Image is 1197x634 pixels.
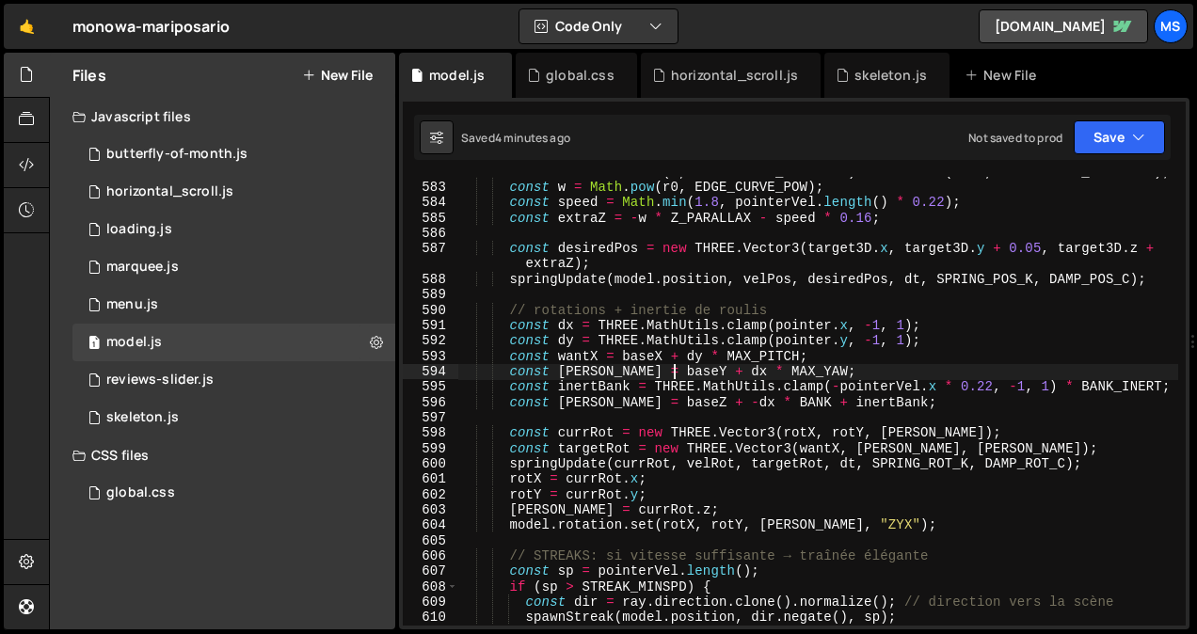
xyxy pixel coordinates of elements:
[403,395,458,410] div: 596
[403,410,458,425] div: 597
[403,610,458,625] div: 610
[854,66,927,85] div: skeleton.js
[72,361,395,399] div: 16967/46536.js
[106,334,162,351] div: model.js
[72,474,395,512] div: 16967/46887.css
[50,98,395,135] div: Javascript files
[403,563,458,579] div: 607
[403,287,458,302] div: 589
[403,318,458,333] div: 591
[403,241,458,272] div: 587
[403,349,458,364] div: 593
[403,303,458,318] div: 590
[403,533,458,548] div: 605
[403,211,458,226] div: 585
[106,296,158,313] div: menu.js
[403,272,458,287] div: 588
[302,68,373,83] button: New File
[106,259,179,276] div: marquee.js
[671,66,798,85] div: horizontal_scroll.js
[495,130,570,146] div: 4 minutes ago
[72,211,395,248] div: loading.js
[403,425,458,440] div: 598
[106,146,247,163] div: butterfly-of-month.js
[106,183,233,200] div: horizontal_scroll.js
[403,195,458,210] div: 584
[4,4,50,49] a: 🤙
[403,180,458,195] div: 583
[106,409,179,426] div: skeleton.js
[72,248,395,286] div: 16967/46534.js
[403,471,458,486] div: 601
[519,9,678,43] button: Code Only
[72,173,395,211] div: 16967/46535.js
[403,502,458,517] div: 603
[72,65,106,86] h2: Files
[106,484,175,501] div: global.css
[1074,120,1165,154] button: Save
[965,66,1044,85] div: New File
[106,372,214,388] div: reviews-slider.js
[968,130,1062,146] div: Not saved to prod
[88,337,100,352] span: 1
[403,441,458,456] div: 599
[106,221,172,238] div: loading.js
[429,66,485,85] div: model.js
[403,226,458,241] div: 586
[50,436,395,474] div: CSS files
[403,517,458,532] div: 604
[1154,9,1188,43] a: ms
[546,66,614,85] div: global.css
[72,399,395,436] div: skeleton.js
[403,594,458,610] div: 609
[403,333,458,348] div: 592
[461,130,570,146] div: Saved
[403,548,458,563] div: 606
[72,324,395,361] div: 16967/46905.js
[403,364,458,379] div: 594
[72,15,230,38] div: monowa-mariposario
[403,579,458,594] div: 608
[403,456,458,471] div: 600
[72,135,395,173] div: 16967/46875.js
[403,379,458,394] div: 595
[979,9,1148,43] a: [DOMAIN_NAME]
[403,487,458,502] div: 602
[72,286,395,324] div: 16967/46877.js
